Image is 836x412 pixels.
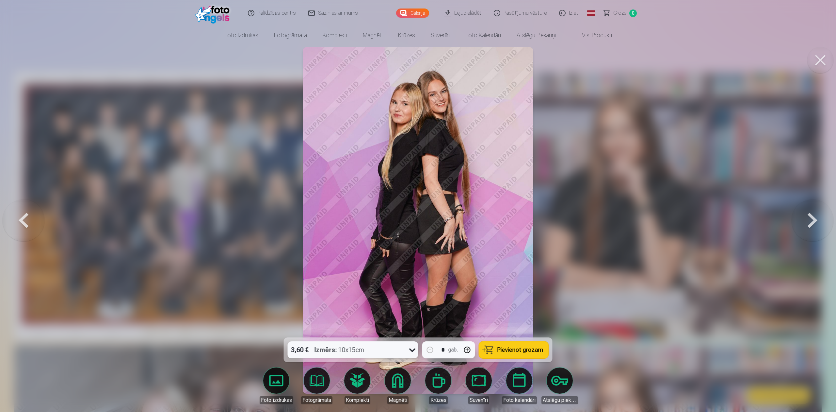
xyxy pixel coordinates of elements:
a: Suvenīri [460,368,497,404]
img: /fa1 [195,3,233,24]
a: Magnēti [379,368,416,404]
a: Atslēgu piekariņi [541,368,578,404]
a: Krūzes [390,26,423,44]
div: Krūzes [429,396,448,404]
a: Krūzes [420,368,457,404]
button: Pievienot grozam [479,341,549,358]
a: Visi produkti [564,26,620,44]
span: Grozs [613,9,627,17]
div: Foto kalendāri [502,396,537,404]
div: gab. [448,346,458,354]
a: Fotogrāmata [266,26,315,44]
div: Komplekti [345,396,370,404]
a: Foto izdrukas [258,368,295,404]
strong: Izmērs : [314,345,337,354]
span: Pievienot grozam [497,347,543,353]
div: Foto izdrukas [260,396,293,404]
a: Komplekti [315,26,355,44]
div: Magnēti [387,396,409,404]
a: Atslēgu piekariņi [509,26,564,44]
a: Komplekti [339,368,376,404]
a: Foto izdrukas [217,26,266,44]
div: Fotogrāmata [301,396,332,404]
div: Atslēgu piekariņi [541,396,578,404]
a: Foto kalendāri [501,368,538,404]
div: 3,60 € [288,341,312,358]
a: Galerija [396,9,429,18]
a: Suvenīri [423,26,458,44]
div: Suvenīri [468,396,489,404]
div: 10x15cm [314,341,364,358]
a: Foto kalendāri [458,26,509,44]
span: 0 [629,9,637,17]
a: Magnēti [355,26,390,44]
a: Fotogrāmata [298,368,335,404]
